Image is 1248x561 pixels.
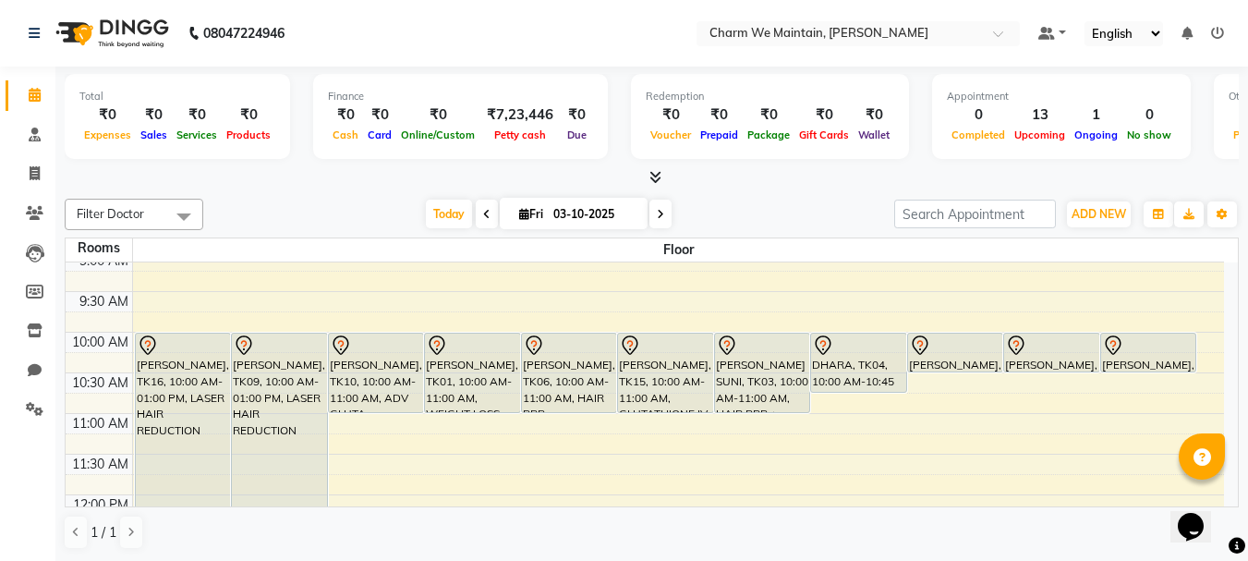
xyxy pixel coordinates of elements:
[646,104,696,126] div: ₹0
[947,104,1010,126] div: 0
[172,128,222,141] span: Services
[1122,128,1176,141] span: No show
[1067,201,1131,227] button: ADD NEW
[646,128,696,141] span: Voucher
[79,89,275,104] div: Total
[203,7,285,59] b: 08047224946
[328,128,363,141] span: Cash
[68,414,132,433] div: 11:00 AM
[328,89,593,104] div: Finance
[136,128,172,141] span: Sales
[47,7,174,59] img: logo
[894,200,1056,228] input: Search Appointment
[328,104,363,126] div: ₹0
[222,128,275,141] span: Products
[854,104,894,126] div: ₹0
[68,333,132,352] div: 10:00 AM
[1010,128,1070,141] span: Upcoming
[1070,128,1122,141] span: Ongoing
[222,104,275,126] div: ₹0
[696,128,743,141] span: Prepaid
[561,104,593,126] div: ₹0
[854,128,894,141] span: Wallet
[743,104,794,126] div: ₹0
[91,523,116,543] span: 1 / 1
[68,455,132,474] div: 11:30 AM
[69,495,132,515] div: 12:00 PM
[548,201,640,228] input: 2025-10-03
[1010,104,1070,126] div: 13
[133,238,1225,262] span: Floor
[1170,487,1230,543] iframe: chat widget
[363,104,396,126] div: ₹0
[1122,104,1176,126] div: 0
[947,128,1010,141] span: Completed
[646,89,894,104] div: Redemption
[66,238,132,258] div: Rooms
[396,128,479,141] span: Online/Custom
[522,334,617,412] div: [PERSON_NAME], TK06, 10:00 AM-11:00 AM, HAIR PRP
[947,89,1176,104] div: Appointment
[363,128,396,141] span: Card
[79,104,136,126] div: ₹0
[426,200,472,228] span: Today
[1070,104,1122,126] div: 1
[77,206,144,221] span: Filter Doctor
[68,373,132,393] div: 10:30 AM
[715,334,810,412] div: [PERSON_NAME] SUNI, TK03, 10:00 AM-11:00 AM, HAIR PRP + DERMAROLLER
[136,104,172,126] div: ₹0
[172,104,222,126] div: ₹0
[329,334,424,412] div: [PERSON_NAME], TK10, 10:00 AM-11:00 AM, ADV GLUTA
[396,104,479,126] div: ₹0
[490,128,551,141] span: Petty cash
[743,128,794,141] span: Package
[794,104,854,126] div: ₹0
[618,334,713,412] div: [PERSON_NAME], TK15, 10:00 AM-11:00 AM, GLUTATHIONE IV DRIPS
[79,128,136,141] span: Expenses
[794,128,854,141] span: Gift Cards
[811,334,906,392] div: DHARA, TK04, 10:00 AM-10:45 AM, LASER HAIR REDUCTION
[515,207,548,221] span: Fri
[908,334,1003,372] div: [PERSON_NAME], TK07, 10:00 AM-10:30 AM, FACE TREATMENT
[425,334,520,412] div: [PERSON_NAME], TK01, 10:00 AM-11:00 AM, WEIGHT LOSS [MEDICAL_DATA]
[76,292,132,311] div: 9:30 AM
[563,128,591,141] span: Due
[1072,207,1126,221] span: ADD NEW
[1004,334,1099,372] div: [PERSON_NAME], TK05, 10:00 AM-10:30 AM, LASER HAIR REDUCTION
[1101,334,1196,372] div: [PERSON_NAME], TK02, 10:00 AM-10:30 AM, FACE TREATMENT
[696,104,743,126] div: ₹0
[479,104,561,126] div: ₹7,23,446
